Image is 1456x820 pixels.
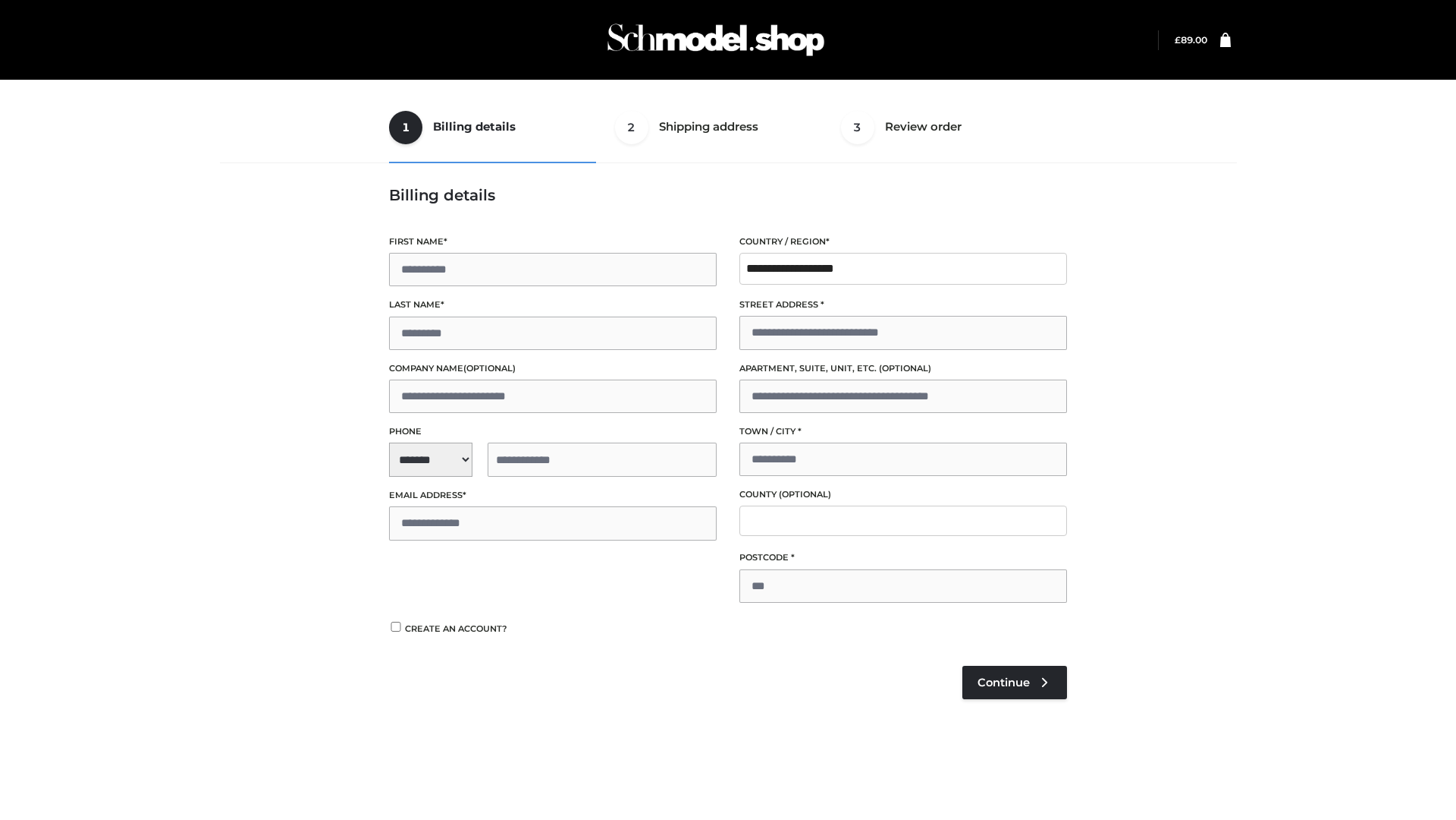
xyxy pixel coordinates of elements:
[463,363,516,374] span: (optional)
[389,622,403,632] input: Create an account?
[1175,34,1181,46] span: £
[389,488,717,503] label: Email address
[879,363,931,374] span: (optional)
[389,235,717,249] label: First name
[779,489,831,500] span: (optional)
[739,361,1067,376] label: Apartment, suite, unit, etc.
[739,550,1067,565] label: Postcode
[389,424,717,439] label: Phone
[1175,34,1207,46] bdi: 89.00
[977,676,1030,689] span: Continue
[389,298,717,312] label: Last name
[739,235,1067,249] label: Country / Region
[739,487,1067,502] label: County
[739,298,1067,312] label: Street address
[389,186,1067,204] h3: Billing details
[602,10,830,70] img: Schmodel Admin 964
[405,623,507,634] span: Create an account?
[962,666,1067,699] a: Continue
[1175,34,1207,46] a: £89.00
[739,424,1067,439] label: Town / City
[389,361,717,376] label: Company name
